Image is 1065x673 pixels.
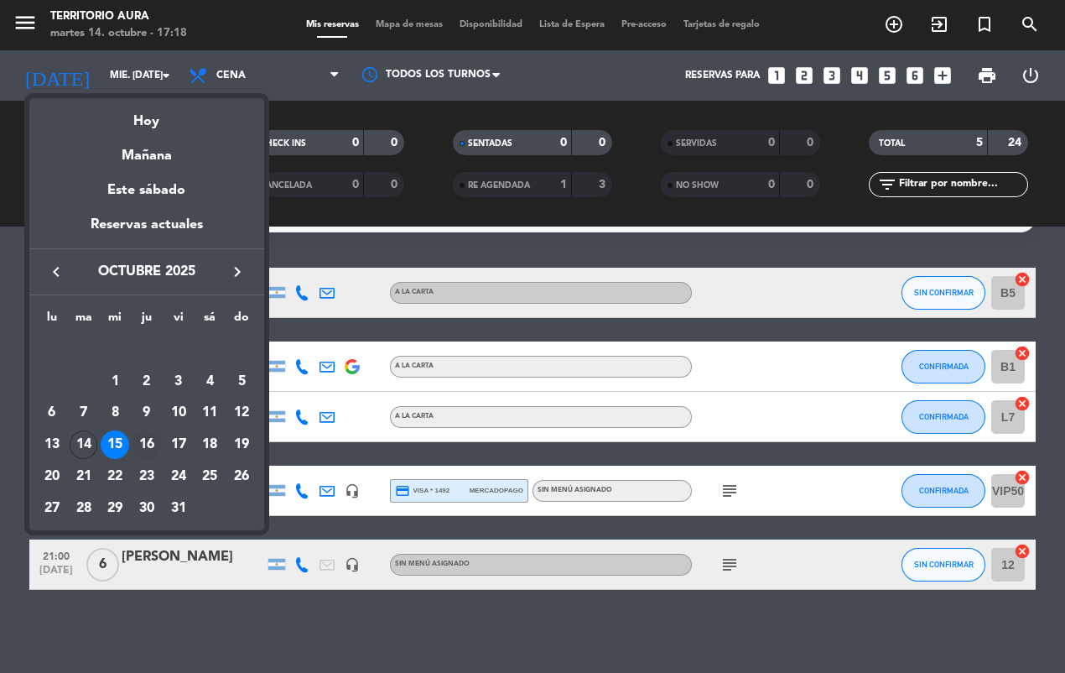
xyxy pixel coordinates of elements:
[164,494,193,523] div: 31
[226,429,257,461] td: 19 de octubre de 2025
[226,366,257,398] td: 5 de octubre de 2025
[29,167,264,214] div: Este sábado
[101,494,129,523] div: 29
[195,308,226,334] th: sábado
[226,461,257,493] td: 26 de octubre de 2025
[227,462,256,491] div: 26
[132,462,161,491] div: 23
[195,430,224,459] div: 18
[195,366,226,398] td: 4 de octubre de 2025
[101,430,129,459] div: 15
[99,461,131,493] td: 22 de octubre de 2025
[29,133,264,167] div: Mañana
[29,214,264,248] div: Reservas actuales
[36,308,68,334] th: lunes
[163,493,195,524] td: 31 de octubre de 2025
[70,399,98,428] div: 7
[70,462,98,491] div: 21
[41,261,71,283] button: keyboard_arrow_left
[227,430,256,459] div: 19
[36,334,257,366] td: OCT.
[227,368,256,396] div: 5
[99,429,131,461] td: 15 de octubre de 2025
[99,366,131,398] td: 1 de octubre de 2025
[132,494,161,523] div: 30
[226,308,257,334] th: domingo
[46,262,66,282] i: keyboard_arrow_left
[38,430,66,459] div: 13
[195,368,224,396] div: 4
[163,461,195,493] td: 24 de octubre de 2025
[101,462,129,491] div: 22
[38,494,66,523] div: 27
[131,493,163,524] td: 30 de octubre de 2025
[227,262,247,282] i: keyboard_arrow_right
[29,98,264,133] div: Hoy
[68,493,100,524] td: 28 de octubre de 2025
[195,462,224,491] div: 25
[131,398,163,430] td: 9 de octubre de 2025
[227,399,256,428] div: 12
[38,399,66,428] div: 6
[70,430,98,459] div: 14
[164,462,193,491] div: 24
[132,399,161,428] div: 9
[36,398,68,430] td: 6 de octubre de 2025
[163,308,195,334] th: viernes
[163,398,195,430] td: 10 de octubre de 2025
[70,494,98,523] div: 28
[71,261,222,283] span: octubre 2025
[131,366,163,398] td: 2 de octubre de 2025
[36,461,68,493] td: 20 de octubre de 2025
[99,308,131,334] th: miércoles
[132,368,161,396] div: 2
[164,430,193,459] div: 17
[163,366,195,398] td: 3 de octubre de 2025
[131,461,163,493] td: 23 de octubre de 2025
[132,430,161,459] div: 16
[99,398,131,430] td: 8 de octubre de 2025
[101,399,129,428] div: 8
[222,261,252,283] button: keyboard_arrow_right
[36,429,68,461] td: 13 de octubre de 2025
[99,493,131,524] td: 29 de octubre de 2025
[68,429,100,461] td: 14 de octubre de 2025
[164,368,193,396] div: 3
[131,429,163,461] td: 16 de octubre de 2025
[68,461,100,493] td: 21 de octubre de 2025
[38,462,66,491] div: 20
[36,493,68,524] td: 27 de octubre de 2025
[195,461,226,493] td: 25 de octubre de 2025
[163,429,195,461] td: 17 de octubre de 2025
[164,399,193,428] div: 10
[226,398,257,430] td: 12 de octubre de 2025
[195,429,226,461] td: 18 de octubre de 2025
[68,398,100,430] td: 7 de octubre de 2025
[101,368,129,396] div: 1
[131,308,163,334] th: jueves
[195,398,226,430] td: 11 de octubre de 2025
[68,308,100,334] th: martes
[195,399,224,428] div: 11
